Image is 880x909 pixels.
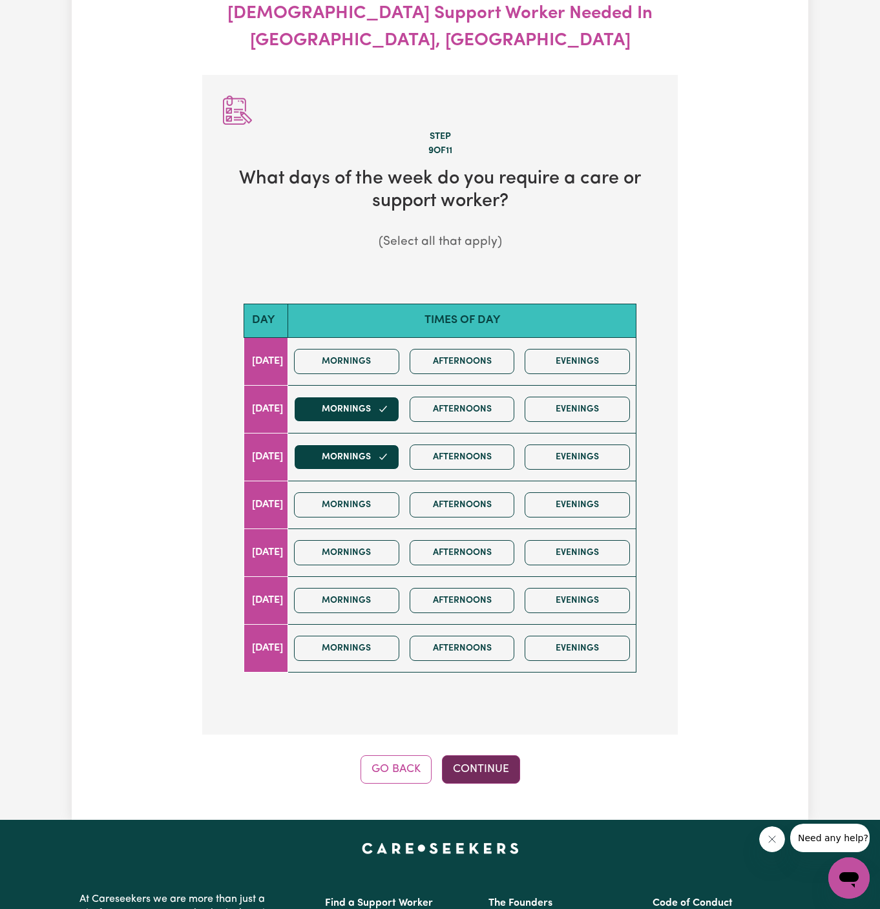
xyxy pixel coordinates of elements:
[244,576,288,624] td: [DATE]
[244,304,288,337] th: Day
[442,755,520,784] button: Continue
[828,857,870,899] iframe: Button to launch messaging window
[294,492,399,517] button: Mornings
[653,898,733,908] a: Code of Conduct
[488,898,552,908] a: The Founders
[410,397,515,422] button: Afternoons
[410,540,515,565] button: Afternoons
[410,588,515,613] button: Afternoons
[294,636,399,661] button: Mornings
[525,349,630,374] button: Evenings
[525,397,630,422] button: Evenings
[410,444,515,470] button: Afternoons
[288,304,636,337] th: Times of day
[294,540,399,565] button: Mornings
[525,636,630,661] button: Evenings
[244,433,288,481] td: [DATE]
[223,130,657,144] div: Step
[294,349,399,374] button: Mornings
[223,233,657,252] p: (Select all that apply)
[525,492,630,517] button: Evenings
[325,898,433,908] a: Find a Support Worker
[525,444,630,470] button: Evenings
[759,826,785,852] iframe: Close message
[410,492,515,517] button: Afternoons
[244,624,288,672] td: [DATE]
[361,755,432,784] button: Go Back
[294,588,399,613] button: Mornings
[244,385,288,433] td: [DATE]
[223,144,657,158] div: 9 of 11
[244,337,288,385] td: [DATE]
[244,528,288,576] td: [DATE]
[410,636,515,661] button: Afternoons
[223,168,657,213] h2: What days of the week do you require a care or support worker?
[525,540,630,565] button: Evenings
[294,444,399,470] button: Mornings
[790,824,870,852] iframe: Message from company
[244,481,288,528] td: [DATE]
[525,588,630,613] button: Evenings
[362,843,519,853] a: Careseekers home page
[294,397,399,422] button: Mornings
[410,349,515,374] button: Afternoons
